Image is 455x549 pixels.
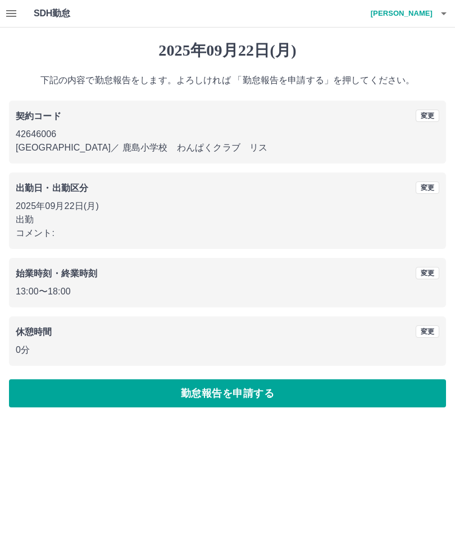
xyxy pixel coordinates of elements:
button: 変更 [416,182,439,194]
b: 休憩時間 [16,327,52,337]
button: 変更 [416,267,439,279]
p: コメント: [16,226,439,240]
p: 42646006 [16,128,439,141]
b: 契約コード [16,111,61,121]
p: 2025年09月22日(月) [16,199,439,213]
b: 出勤日・出勤区分 [16,183,88,193]
p: 13:00 〜 18:00 [16,285,439,298]
p: 0分 [16,343,439,357]
button: 勤怠報告を申請する [9,379,446,407]
button: 変更 [416,110,439,122]
p: 下記の内容で勤怠報告をします。よろしければ 「勤怠報告を申請する」を押してください。 [9,74,446,87]
p: 出勤 [16,213,439,226]
p: [GEOGRAPHIC_DATA] ／ 鹿島小学校 わんぱくクラブ リス [16,141,439,155]
button: 変更 [416,325,439,338]
h1: 2025年09月22日(月) [9,41,446,60]
b: 始業時刻・終業時刻 [16,269,97,278]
